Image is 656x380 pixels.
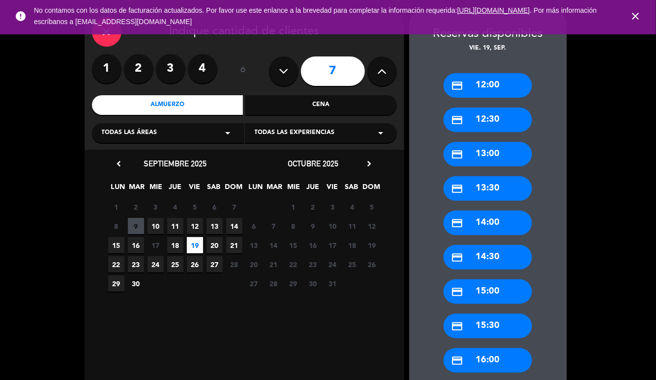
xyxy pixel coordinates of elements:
span: 23 [305,256,321,272]
span: 6 [207,199,223,215]
span: 28 [266,275,282,292]
div: 14:30 [444,245,532,270]
span: SAB [343,181,359,197]
div: 14:00 [444,211,532,235]
div: 16:00 [444,348,532,373]
span: 11 [167,218,183,234]
span: septiembre 2025 [144,159,207,168]
span: 13 [246,237,262,253]
i: credit_card [451,80,463,92]
span: LUN [110,181,126,197]
span: 8 [285,218,301,234]
span: 12 [364,218,380,234]
label: 1 [92,54,121,83]
span: 11 [344,218,360,234]
span: 4 [344,199,360,215]
span: 8 [108,218,124,234]
span: JUE [305,181,321,197]
span: 12 [187,218,203,234]
div: 15:30 [444,314,532,338]
span: 26 [187,256,203,272]
span: 15 [108,237,124,253]
div: 12:30 [444,108,532,132]
span: 5 [187,199,203,215]
span: 10 [325,218,341,234]
span: 9 [305,218,321,234]
span: 22 [108,256,124,272]
span: octubre 2025 [288,159,338,168]
div: Almuerzo [92,95,243,115]
span: VIE [186,181,203,197]
div: 13:00 [444,142,532,166]
a: . Por más información escríbanos a [EMAIL_ADDRESS][DOMAIN_NAME] [34,6,597,26]
span: 30 [128,275,144,292]
span: MAR [267,181,283,197]
i: credit_card [451,354,463,367]
label: 3 [156,54,185,83]
span: 10 [148,218,164,234]
span: 14 [226,218,242,234]
span: 13 [207,218,223,234]
span: 7 [266,218,282,234]
span: 17 [325,237,341,253]
i: credit_card [451,148,463,161]
a: [URL][DOMAIN_NAME] [457,6,530,14]
i: close [629,10,641,22]
span: DOM [225,181,241,197]
span: MIE [148,181,164,197]
span: 31 [325,275,341,292]
span: 19 [364,237,380,253]
span: 15 [285,237,301,253]
span: 28 [226,256,242,272]
div: ó [227,54,259,88]
span: 4 [167,199,183,215]
span: 25 [167,256,183,272]
span: 1 [108,199,124,215]
span: 17 [148,237,164,253]
span: 6 [246,218,262,234]
span: 21 [266,256,282,272]
span: DOM [362,181,379,197]
span: 20 [207,237,223,253]
span: 29 [108,275,124,292]
span: 20 [246,256,262,272]
i: credit_card [451,286,463,298]
span: 27 [246,275,262,292]
span: 26 [364,256,380,272]
i: arrow_drop_down [222,127,234,139]
span: 2 [305,199,321,215]
span: JUE [167,181,183,197]
span: 19 [187,237,203,253]
span: LUN [247,181,264,197]
span: Todas las experiencias [255,128,335,138]
div: vie. 19, sep. [409,44,567,54]
span: 18 [344,237,360,253]
span: 9 [128,218,144,234]
i: credit_card [451,251,463,264]
i: credit_card [451,183,463,195]
i: chevron_left [114,159,124,169]
i: arrow_drop_down [375,127,387,139]
i: error [15,10,27,22]
div: 15:00 [444,279,532,304]
span: SAB [206,181,222,197]
span: 16 [128,237,144,253]
i: credit_card [451,320,463,332]
i: credit_card [451,114,463,126]
span: Todas las áreas [102,128,157,138]
span: 21 [226,237,242,253]
label: 4 [188,54,217,83]
i: credit_card [451,217,463,229]
span: 22 [285,256,301,272]
div: Cena [245,95,397,115]
span: 25 [344,256,360,272]
span: 18 [167,237,183,253]
span: 1 [285,199,301,215]
span: 7 [226,199,242,215]
span: VIE [324,181,340,197]
span: 27 [207,256,223,272]
span: 16 [305,237,321,253]
span: No contamos con los datos de facturación actualizados. Por favor use este enlance a la brevedad p... [34,6,597,26]
span: MIE [286,181,302,197]
div: 12:00 [444,73,532,98]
